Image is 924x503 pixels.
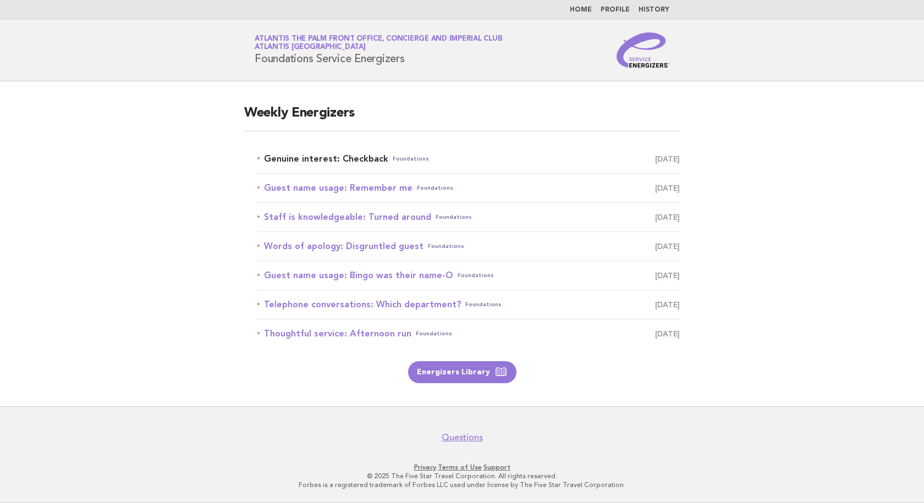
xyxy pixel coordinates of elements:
[257,268,680,283] a: Guest name usage: Bingo was their name-OFoundations [DATE]
[655,151,680,167] span: [DATE]
[417,180,453,196] span: Foundations
[125,463,799,472] p: · ·
[414,463,436,471] a: Privacy
[436,209,472,225] span: Foundations
[617,32,669,68] img: Service Energizers
[255,44,366,51] span: Atlantis [GEOGRAPHIC_DATA]
[125,480,799,489] p: Forbes is a registered trademark of Forbes LLC used under license by The Five Star Travel Corpora...
[639,7,669,13] a: History
[655,239,680,254] span: [DATE]
[601,7,630,13] a: Profile
[257,326,680,341] a: Thoughtful service: Afternoon runFoundations [DATE]
[257,209,680,225] a: Staff is knowledgeable: Turned aroundFoundations [DATE]
[257,151,680,167] a: Genuine interest: CheckbackFoundations [DATE]
[255,36,502,64] h1: Foundations Service Energizers
[393,151,429,167] span: Foundations
[655,297,680,312] span: [DATE]
[655,209,680,225] span: [DATE]
[655,268,680,283] span: [DATE]
[244,104,680,131] h2: Weekly Energizers
[428,239,464,254] span: Foundations
[458,268,494,283] span: Foundations
[655,180,680,196] span: [DATE]
[483,463,510,471] a: Support
[255,35,502,51] a: Atlantis The Palm Front Office, Concierge and Imperial ClubAtlantis [GEOGRAPHIC_DATA]
[655,326,680,341] span: [DATE]
[442,432,483,443] a: Questions
[257,239,680,254] a: Words of apology: Disgruntled guestFoundations [DATE]
[408,361,516,383] a: Energizers Library
[465,297,502,312] span: Foundations
[416,326,452,341] span: Foundations
[257,297,680,312] a: Telephone conversations: Which department?Foundations [DATE]
[570,7,592,13] a: Home
[125,472,799,480] p: © 2025 The Five Star Travel Corporation. All rights reserved.
[438,463,482,471] a: Terms of Use
[257,180,680,196] a: Guest name usage: Remember meFoundations [DATE]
